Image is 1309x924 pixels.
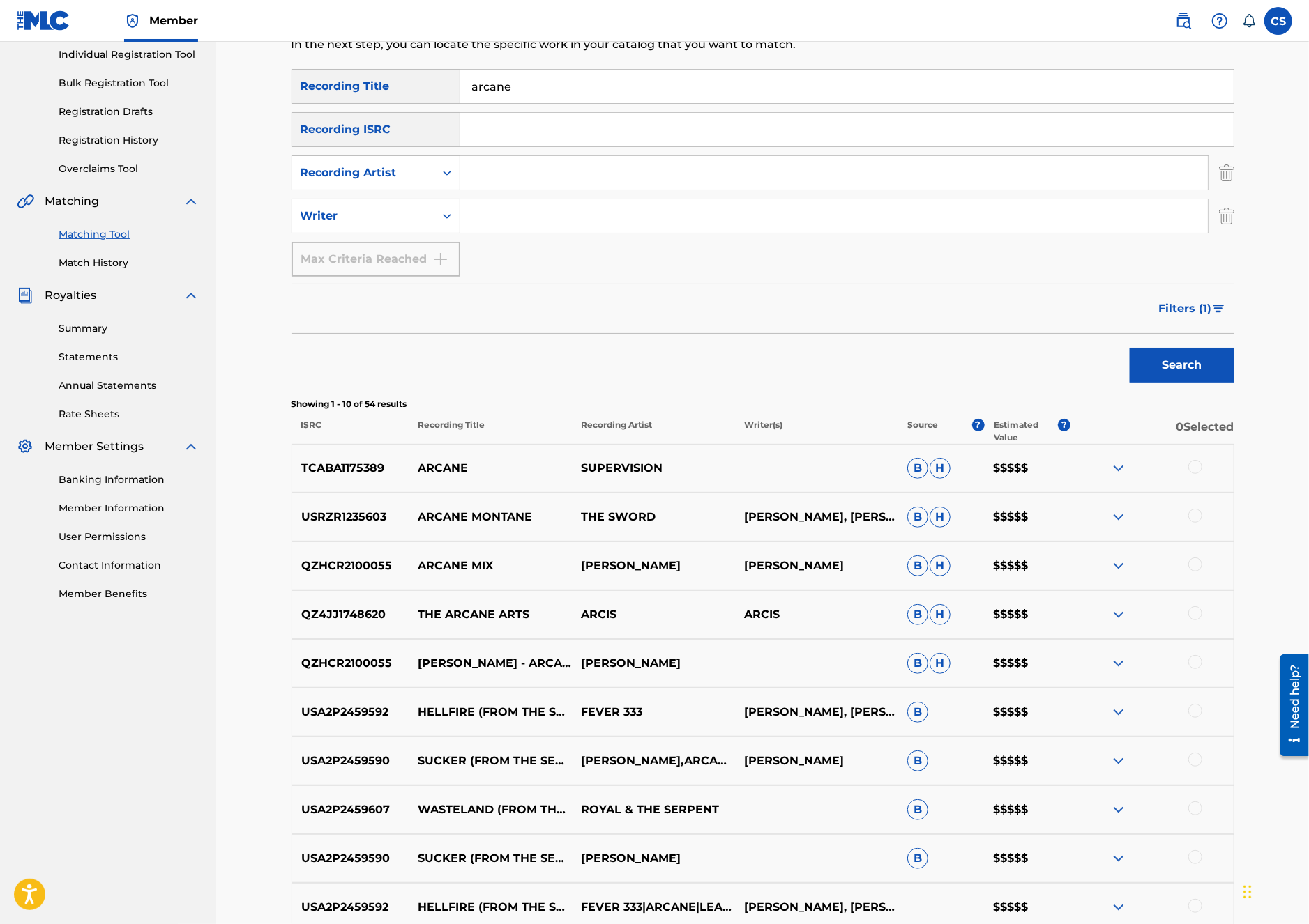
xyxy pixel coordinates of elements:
[572,419,735,444] p: Recording Artist
[572,509,735,525] p: THE SWORD
[735,509,898,525] p: [PERSON_NAME], [PERSON_NAME], [PERSON_NAME], [PERSON_NAME]
[572,606,735,623] p: ARCIS
[59,350,199,364] a: Statements
[984,509,1070,525] p: $$$$$
[572,655,735,672] p: [PERSON_NAME]
[59,47,199,62] a: Individual Registration Tool
[1110,460,1127,477] img: expand
[930,604,951,625] span: H
[292,801,409,818] p: USA2P2459607
[572,850,735,867] p: [PERSON_NAME]
[907,555,928,576] span: B
[292,36,1017,53] p: In the next step, you can locate the specific work in your catalog that you want to match.
[984,557,1070,574] p: $$$$$
[17,10,70,31] img: MLC Logo
[59,227,199,242] a: Matching Tool
[409,801,572,818] p: WASTELAND (FROM THE SERIES ARCANE LEAGUE OF LEGENDS)
[409,899,572,916] p: HELLFIRE (FROM THE SERIES ARCANE LEAGUE OF LEGENDS)
[572,557,735,574] p: [PERSON_NAME]
[409,850,572,867] p: SUCKER (FROM THE SERIES ARCANE LEAGUE OF LEGENDS)
[59,407,199,422] a: Rate Sheets
[183,438,199,455] img: expand
[907,604,928,625] span: B
[292,850,409,867] p: USA2P2459590
[1239,857,1309,924] div: Chat Widget
[1243,871,1252,913] div: Drag
[17,438,33,455] img: Member Settings
[59,558,199,573] a: Contact Information
[907,702,928,723] span: B
[907,458,928,479] span: B
[409,655,572,672] p: [PERSON_NAME] - ARCANE MIX
[1175,13,1192,29] img: search
[45,193,99,210] span: Matching
[984,753,1070,769] p: $$$$$
[292,899,409,916] p: USA2P2459592
[124,13,141,29] img: Top Rightsholder
[1159,300,1212,317] span: Filters ( 1 )
[292,753,409,769] p: USA2P2459590
[984,704,1070,721] p: $$$$$
[572,801,735,818] p: ROYAL & THE SERPENT
[1110,655,1127,672] img: expand
[1110,557,1127,574] img: expand
[735,419,898,444] p: Writer(s)
[1110,899,1127,916] img: expand
[149,13,198,29] span: Member
[1242,14,1256,28] div: Notifications
[907,653,928,674] span: B
[984,899,1070,916] p: $$$$$
[17,193,34,210] img: Matching
[907,799,928,820] span: B
[59,501,199,516] a: Member Information
[59,105,199,119] a: Registration Drafts
[1058,419,1070,431] span: ?
[735,704,898,721] p: [PERSON_NAME], [PERSON_NAME] [PERSON_NAME], [PERSON_NAME]
[1110,606,1127,623] img: expand
[409,753,572,769] p: SUCKER (FROM THE SERIES ARCANE LEAGUE OF LEGENDS)
[183,287,199,304] img: expand
[1211,13,1228,29] img: help
[572,753,735,769] p: [PERSON_NAME],ARCANE,LEAGUE OF LEGENDS
[984,606,1070,623] p: $$$$$
[59,472,199,487] a: Banking Information
[735,753,898,769] p: [PERSON_NAME]
[292,69,1234,390] form: Search Form
[984,655,1070,672] p: $$$$$
[183,193,199,210] img: expand
[572,704,735,721] p: FEVER 333
[930,555,951,576] span: H
[930,507,951,528] span: H
[45,438,144,455] span: Member Settings
[1070,419,1234,444] p: 0 Selected
[292,398,1234,410] p: Showing 1 - 10 of 54 results
[292,419,409,444] p: ISRC
[1110,704,1127,721] img: expand
[1206,7,1234,35] div: Help
[1151,291,1234,326] button: Filters (1)
[984,801,1070,818] p: $$$$$
[735,557,898,574] p: [PERSON_NAME]
[1264,7,1292,35] div: User Menu
[972,419,985,431] span: ?
[1219,155,1234,190] img: Delete Criterion
[409,557,572,574] p: ARCANE MIX
[907,507,928,528] span: B
[1110,509,1127,525] img: expand
[59,162,199,176] a: Overclaims Tool
[907,848,928,869] span: B
[59,76,199,91] a: Bulk Registration Tool
[907,750,928,771] span: B
[1110,753,1127,769] img: expand
[1219,199,1234,233] img: Delete Criterion
[735,899,898,916] p: [PERSON_NAME], [PERSON_NAME] [PERSON_NAME], [PERSON_NAME]
[409,606,572,623] p: THE ARCANE ARTS
[984,460,1070,477] p: $$$$$
[1270,649,1309,761] iframe: Resource Center
[1110,850,1127,867] img: expand
[409,704,572,721] p: HELLFIRE (FROM THE SERIES ARCANE LEAGUE OF LEGENDS)
[408,419,571,444] p: Recording Title
[59,378,199,393] a: Annual Statements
